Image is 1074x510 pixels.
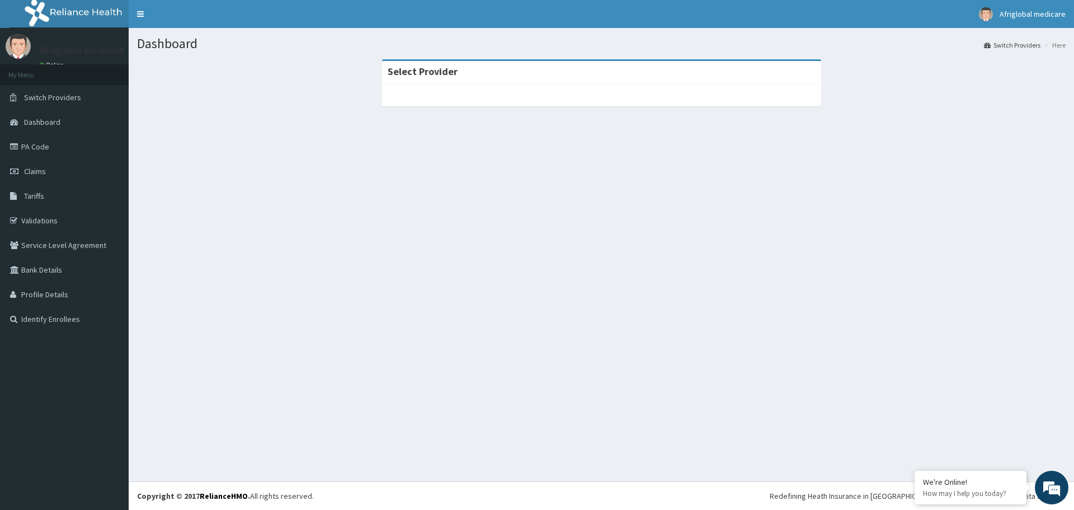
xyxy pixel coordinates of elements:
[137,491,250,501] strong: Copyright © 2017 .
[137,36,1066,51] h1: Dashboard
[39,45,124,55] p: Afriglobal medicare
[984,40,1040,50] a: Switch Providers
[129,481,1074,510] footer: All rights reserved.
[979,7,993,21] img: User Image
[923,477,1018,487] div: We're Online!
[39,61,66,69] a: Online
[388,65,458,78] strong: Select Provider
[24,191,44,201] span: Tariffs
[1000,9,1066,19] span: Afriglobal medicare
[6,34,31,59] img: User Image
[770,490,1066,502] div: Redefining Heath Insurance in [GEOGRAPHIC_DATA] using Telemedicine and Data Science!
[200,491,248,501] a: RelianceHMO
[24,117,60,127] span: Dashboard
[923,489,1018,498] p: How may I help you today?
[24,92,81,102] span: Switch Providers
[1042,40,1066,50] li: Here
[24,166,46,176] span: Claims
